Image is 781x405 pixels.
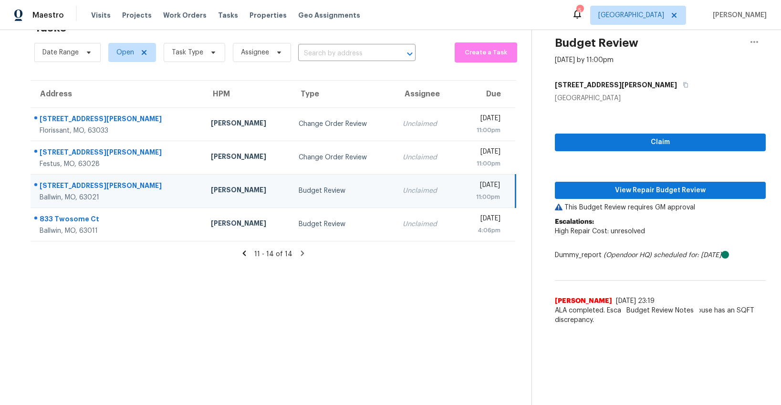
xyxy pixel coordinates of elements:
[250,10,287,20] span: Properties
[211,152,283,164] div: [PERSON_NAME]
[555,55,614,65] div: [DATE] by 11:00pm
[40,181,196,193] div: [STREET_ADDRESS][PERSON_NAME]
[403,219,449,229] div: Unclaimed
[403,119,449,129] div: Unclaimed
[298,46,389,61] input: Search by address
[211,185,283,197] div: [PERSON_NAME]
[576,6,583,15] div: 5
[403,186,449,196] div: Unclaimed
[42,48,79,57] span: Date Range
[40,147,196,159] div: [STREET_ADDRESS][PERSON_NAME]
[298,10,360,20] span: Geo Assignments
[465,192,500,202] div: 11:00pm
[299,186,387,196] div: Budget Review
[218,12,238,19] span: Tasks
[555,38,638,48] h2: Budget Review
[211,118,283,130] div: [PERSON_NAME]
[598,10,664,20] span: [GEOGRAPHIC_DATA]
[241,48,269,57] span: Assignee
[457,81,516,107] th: Due
[299,153,387,162] div: Change Order Review
[40,159,196,169] div: Festus, MO, 63028
[621,306,699,315] span: Budget Review Notes
[459,47,512,58] span: Create a Task
[163,10,207,20] span: Work Orders
[677,76,690,93] button: Copy Address
[562,136,758,148] span: Claim
[555,306,766,325] span: ALA completed. Escalated to pricing as the house has an SQFT discrepancy.
[555,134,766,151] button: Claim
[32,10,64,20] span: Maestro
[291,81,395,107] th: Type
[172,48,203,57] span: Task Type
[562,185,758,197] span: View Repair Budget Review
[654,252,721,259] i: scheduled for: [DATE]
[116,48,134,57] span: Open
[465,214,501,226] div: [DATE]
[40,114,196,126] div: [STREET_ADDRESS][PERSON_NAME]
[403,47,417,61] button: Open
[40,226,196,236] div: Ballwin, MO, 63011
[604,252,652,259] i: (Opendoor HQ)
[455,42,517,62] button: Create a Task
[555,203,766,212] p: This Budget Review requires GM approval
[465,226,501,235] div: 4:06pm
[555,182,766,199] button: View Repair Budget Review
[555,296,612,306] span: [PERSON_NAME]
[211,218,283,230] div: [PERSON_NAME]
[555,93,766,103] div: [GEOGRAPHIC_DATA]
[465,159,501,168] div: 11:00pm
[299,219,387,229] div: Budget Review
[395,81,457,107] th: Assignee
[91,10,111,20] span: Visits
[555,250,766,260] div: Dummy_report
[122,10,152,20] span: Projects
[40,193,196,202] div: Ballwin, MO, 63021
[709,10,767,20] span: [PERSON_NAME]
[616,298,655,304] span: [DATE] 23:19
[555,218,594,225] b: Escalations:
[40,214,196,226] div: 833 Twosome Ct
[34,23,66,32] h2: Tasks
[555,228,645,235] span: High Repair Cost: unresolved
[40,126,196,135] div: Florissant, MO, 63033
[203,81,291,107] th: HPM
[465,147,501,159] div: [DATE]
[465,125,501,135] div: 11:00pm
[465,114,501,125] div: [DATE]
[299,119,387,129] div: Change Order Review
[403,153,449,162] div: Unclaimed
[465,180,500,192] div: [DATE]
[555,80,677,90] h5: [STREET_ADDRESS][PERSON_NAME]
[31,81,203,107] th: Address
[254,251,292,258] span: 11 - 14 of 14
